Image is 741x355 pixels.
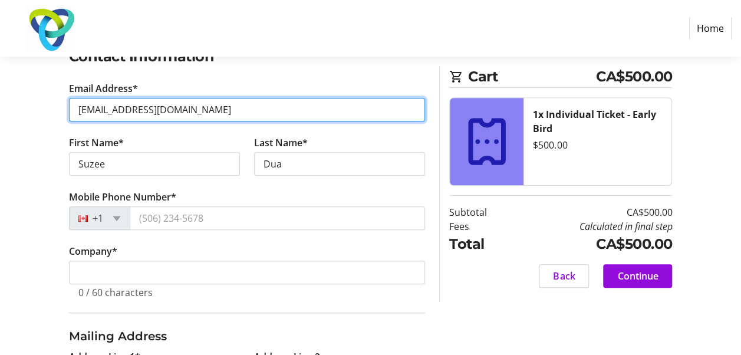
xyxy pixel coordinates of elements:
[513,219,672,234] td: Calculated in final step
[78,286,153,299] tr-character-limit: 0 / 60 characters
[69,327,426,345] h3: Mailing Address
[513,205,672,219] td: CA$500.00
[69,46,426,67] h2: Contact Information
[596,66,673,87] span: CA$500.00
[69,136,124,150] label: First Name*
[468,66,596,87] span: Cart
[449,219,513,234] td: Fees
[69,244,117,258] label: Company *
[513,234,672,255] td: CA$500.00
[533,108,656,135] strong: 1x Individual Ticket - Early Bird
[689,17,732,40] a: Home
[603,264,672,288] button: Continue
[449,205,513,219] td: Subtotal
[130,206,426,230] input: (506) 234-5678
[69,81,138,96] label: Email Address*
[533,138,662,152] div: $500.00
[254,136,308,150] label: Last Name*
[9,5,93,52] img: Trillium Health Partners Foundation's Logo
[539,264,589,288] button: Back
[617,269,658,283] span: Continue
[553,269,575,283] span: Back
[69,190,176,204] label: Mobile Phone Number*
[449,234,513,255] td: Total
